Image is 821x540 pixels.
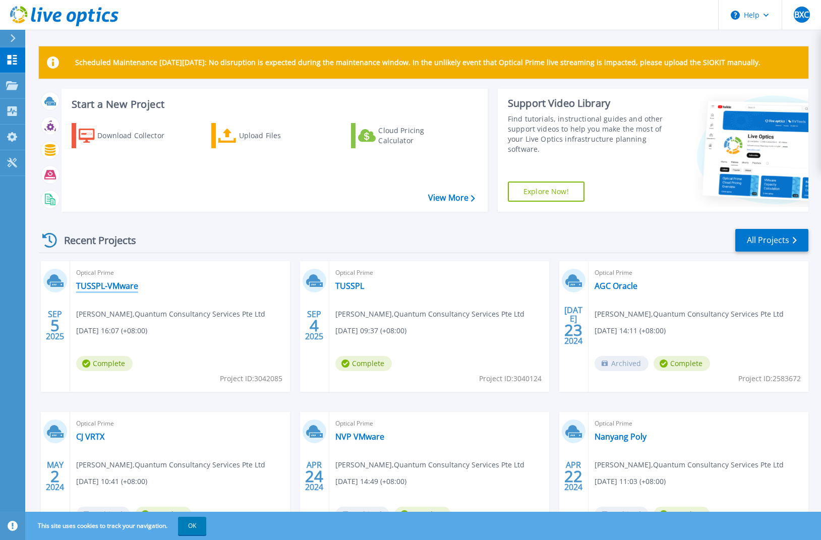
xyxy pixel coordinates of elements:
[76,459,265,470] span: [PERSON_NAME] , Quantum Consultancy Services Pte Ltd
[564,472,582,481] span: 22
[595,309,784,320] span: [PERSON_NAME] , Quantum Consultancy Services Pte Ltd
[335,267,543,278] span: Optical Prime
[211,123,324,148] a: Upload Files
[335,418,543,429] span: Optical Prime
[595,507,649,522] span: Archived
[305,307,324,344] div: SEP 2025
[378,126,459,146] div: Cloud Pricing Calculator
[178,517,206,535] button: OK
[50,321,60,330] span: 5
[335,309,524,320] span: [PERSON_NAME] , Quantum Consultancy Services Pte Ltd
[305,458,324,495] div: APR 2024
[76,267,284,278] span: Optical Prime
[595,325,666,336] span: [DATE] 14:11 (+08:00)
[76,325,147,336] span: [DATE] 16:07 (+08:00)
[76,476,147,487] span: [DATE] 10:41 (+08:00)
[45,458,65,495] div: MAY 2024
[394,507,451,522] span: Complete
[335,325,406,336] span: [DATE] 09:37 (+08:00)
[45,307,65,344] div: SEP 2025
[654,507,710,522] span: Complete
[335,281,364,291] a: TUSSPL
[595,459,784,470] span: [PERSON_NAME] , Quantum Consultancy Services Pte Ltd
[220,373,282,384] span: Project ID: 3042085
[654,356,710,371] span: Complete
[595,356,649,371] span: Archived
[508,182,584,202] a: Explore Now!
[794,11,809,19] span: BXC
[351,123,463,148] a: Cloud Pricing Calculator
[564,307,583,344] div: [DATE] 2024
[335,432,384,442] a: NVP VMware
[76,281,138,291] a: TUSSPL-VMware
[595,432,647,442] a: Nanyang Poly
[97,126,178,146] div: Download Collector
[595,418,802,429] span: Optical Prime
[76,418,284,429] span: Optical Prime
[310,321,319,330] span: 4
[50,472,60,481] span: 2
[75,58,760,67] p: Scheduled Maintenance [DATE][DATE]: No disruption is expected during the maintenance window. In t...
[508,97,665,110] div: Support Video Library
[76,356,133,371] span: Complete
[735,229,808,252] a: All Projects
[72,123,184,148] a: Download Collector
[39,228,150,253] div: Recent Projects
[28,517,206,535] span: This site uses cookies to track your navigation.
[335,507,389,522] span: Archived
[595,267,802,278] span: Optical Prime
[335,356,392,371] span: Complete
[305,472,323,481] span: 24
[76,507,130,522] span: Archived
[508,114,665,154] div: Find tutorials, instructional guides and other support videos to help you make the most of your L...
[72,99,475,110] h3: Start a New Project
[76,309,265,320] span: [PERSON_NAME] , Quantum Consultancy Services Pte Ltd
[564,326,582,334] span: 23
[595,476,666,487] span: [DATE] 11:03 (+08:00)
[428,193,475,203] a: View More
[135,507,192,522] span: Complete
[595,281,637,291] a: AGC Oracle
[479,373,542,384] span: Project ID: 3040124
[76,432,104,442] a: CJ VRTX
[335,476,406,487] span: [DATE] 14:49 (+08:00)
[335,459,524,470] span: [PERSON_NAME] , Quantum Consultancy Services Pte Ltd
[738,373,801,384] span: Project ID: 2583672
[564,458,583,495] div: APR 2024
[239,126,320,146] div: Upload Files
